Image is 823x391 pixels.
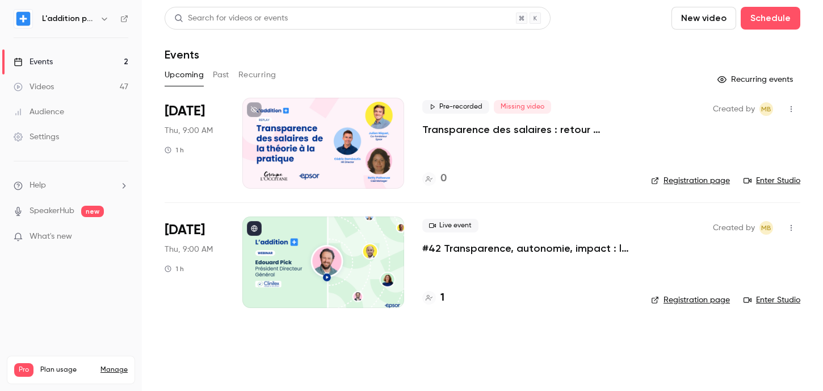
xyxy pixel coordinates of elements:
[81,206,104,217] span: new
[174,13,288,24] div: Search for videos or events
[744,175,800,186] a: Enter Studio
[761,102,771,116] span: MB
[744,294,800,306] a: Enter Studio
[713,102,755,116] span: Created by
[40,365,94,375] span: Plan usage
[30,231,72,243] span: What's new
[713,221,755,235] span: Created by
[42,13,95,24] h6: L'addition par Epsor
[440,290,444,306] h4: 1
[422,290,444,306] a: 1
[422,123,633,136] a: Transparence des salaires : retour d'expérience de L'Occitane
[165,264,184,273] div: 1 h
[165,125,213,136] span: Thu, 9:00 AM
[165,98,224,189] div: Oct 16 Thu, 9:00 AM (Europe/Paris)
[422,171,447,186] a: 0
[165,221,205,239] span: [DATE]
[14,106,64,118] div: Audience
[671,7,736,30] button: New video
[440,171,447,186] h4: 0
[14,180,128,192] li: help-dropdown-opener
[712,70,800,89] button: Recurring events
[30,205,74,217] a: SpeakerHub
[422,100,489,114] span: Pre-recorded
[651,294,730,306] a: Registration page
[14,10,32,28] img: L'addition par Epsor
[741,7,800,30] button: Schedule
[30,180,46,192] span: Help
[165,66,204,84] button: Upcoming
[238,66,276,84] button: Recurring
[165,244,213,255] span: Thu, 9:00 AM
[14,363,33,377] span: Pro
[213,66,229,84] button: Past
[14,81,54,93] div: Videos
[651,175,730,186] a: Registration page
[165,145,184,155] div: 1 h
[14,131,59,143] div: Settings
[494,100,551,114] span: Missing video
[759,221,773,235] span: Mylène BELLANGER
[165,217,224,307] div: Nov 6 Thu, 9:00 AM (Europe/Paris)
[761,221,771,235] span: MB
[100,365,128,375] a: Manage
[165,102,205,120] span: [DATE]
[422,242,633,255] a: #42 Transparence, autonomie, impact : la recette Clinitex
[14,56,53,68] div: Events
[759,102,773,116] span: Mylène BELLANGER
[422,219,478,232] span: Live event
[165,48,199,61] h1: Events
